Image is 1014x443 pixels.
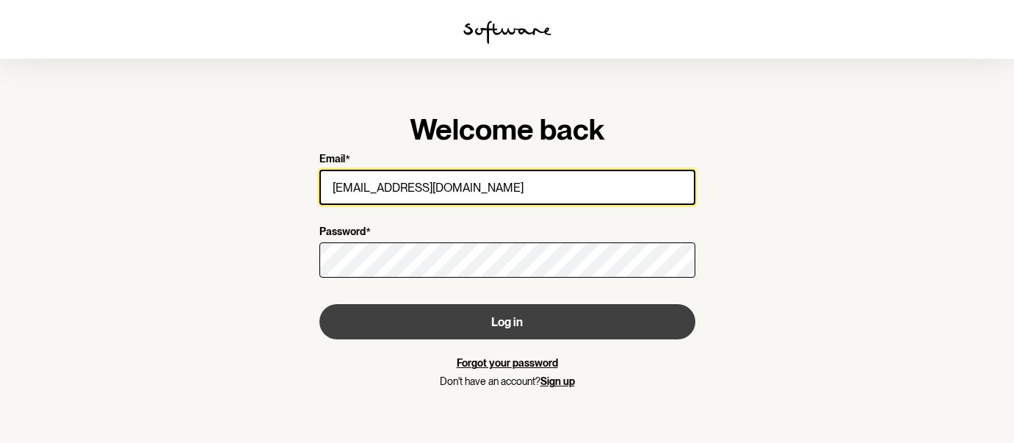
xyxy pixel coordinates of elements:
[319,112,695,147] h1: Welcome back
[319,226,366,239] p: Password
[540,375,575,387] a: Sign up
[319,153,345,167] p: Email
[319,375,695,388] p: Don't have an account?
[319,304,695,339] button: Log in
[463,21,551,44] img: software logo
[457,357,558,369] a: Forgot your password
